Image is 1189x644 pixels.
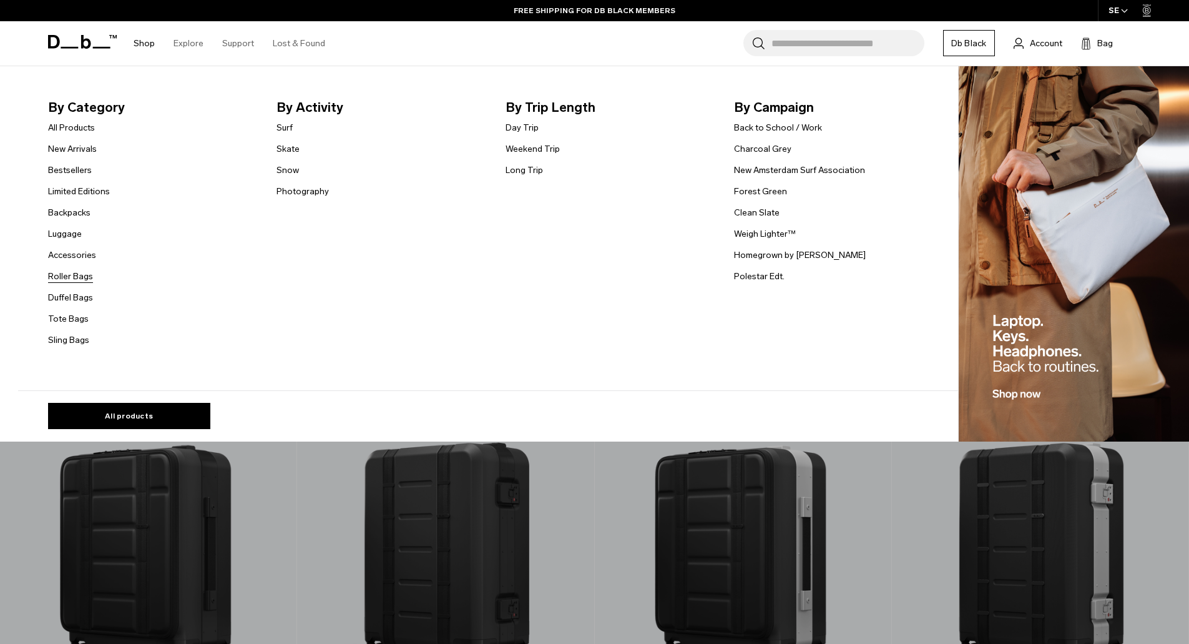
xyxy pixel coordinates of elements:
[124,21,335,66] nav: Main Navigation
[48,97,257,117] span: By Category
[734,121,822,134] a: Back to School / Work
[48,312,89,325] a: Tote Bags
[48,121,95,134] a: All Products
[222,21,254,66] a: Support
[276,121,293,134] a: Surf
[48,270,93,283] a: Roller Bags
[734,185,787,198] a: Forest Green
[1081,36,1113,51] button: Bag
[273,21,325,66] a: Lost & Found
[48,334,89,347] a: Sling Bags
[276,185,329,198] a: Photography
[134,21,155,66] a: Shop
[276,164,299,177] a: Snow
[514,5,675,16] a: FREE SHIPPING FOR DB BLACK MEMBERS
[48,291,93,304] a: Duffel Bags
[1014,36,1062,51] a: Account
[506,142,560,156] a: Weekend Trip
[174,21,203,66] a: Explore
[506,164,543,177] a: Long Trip
[276,142,300,156] a: Skate
[734,270,785,283] a: Polestar Edt.
[734,249,866,262] a: Homegrown by [PERSON_NAME]
[734,97,943,117] span: By Campaign
[276,97,486,117] span: By Activity
[943,30,995,56] a: Db Black
[48,164,92,177] a: Bestsellers
[506,97,715,117] span: By Trip Length
[506,121,539,134] a: Day Trip
[48,227,82,240] a: Luggage
[734,164,865,177] a: New Amsterdam Surf Association
[48,206,91,219] a: Backpacks
[48,403,210,429] a: All products
[734,206,780,219] a: Clean Slate
[48,249,96,262] a: Accessories
[734,227,796,240] a: Weigh Lighter™
[734,142,791,156] a: Charcoal Grey
[1097,37,1113,50] span: Bag
[1030,37,1062,50] span: Account
[48,185,110,198] a: Limited Editions
[48,142,97,156] a: New Arrivals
